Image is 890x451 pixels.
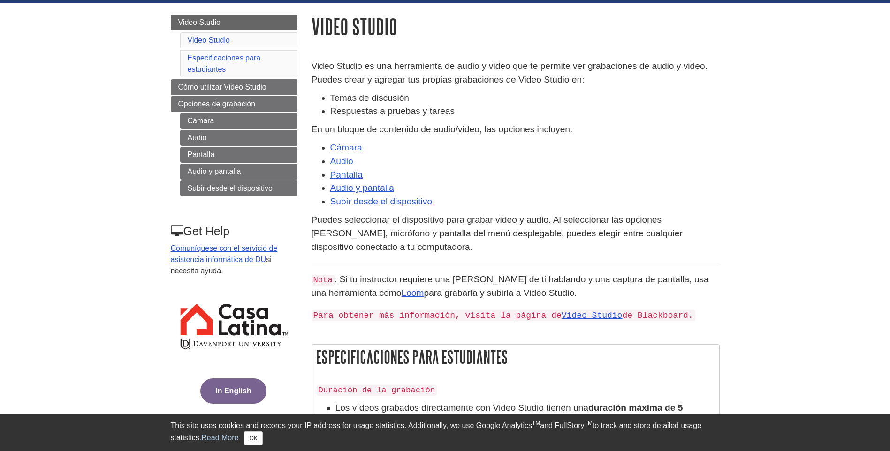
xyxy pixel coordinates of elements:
[330,196,433,206] a: Subir desde el dispositivo
[188,36,230,44] a: Video Studio
[330,170,363,180] a: Pantalla
[178,18,221,26] span: Video Studio
[335,401,715,428] li: Los vídeos grabados directamente con Video Studio tienen una .
[330,183,395,193] a: Audio y pantalla
[244,431,262,445] button: Close
[178,100,256,108] span: Opciones de grabación
[312,123,720,136] p: En un bloque de contenido de audio/video, las opciones incluyen:
[312,275,335,286] code: Nota
[180,147,297,163] a: Pantalla
[532,420,540,427] sup: TM
[178,83,266,91] span: Cómo utilizar Video Studio
[180,130,297,146] a: Audio
[330,91,720,105] li: Temas de discusión
[171,243,297,277] p: si necesita ayuda.
[585,420,593,427] sup: TM
[171,225,297,238] h3: Get Help
[312,273,720,300] p: : Si tu instructor requiere una [PERSON_NAME] de ti hablando y una captura de pantalla, usa una h...
[562,311,623,320] a: Video Studio
[330,105,720,118] li: Respuestas a pruebas y tareas
[198,387,268,395] a: In English
[171,244,278,263] a: Comuníquese con el servicio de asistencia informática de DU
[171,15,297,420] div: Guide Page Menu
[312,345,719,369] h2: Especificaciones para estudiantes
[312,310,695,321] code: Para obtener más información, visita la página de de Blackboard.
[317,385,437,396] code: Duración de la grabación
[330,143,362,152] a: Cámara
[180,180,297,196] a: Subir desde el dispositivo
[180,113,297,129] a: Cámara
[180,164,297,180] a: Audio y pantalla
[312,213,720,254] p: Puedes seleccionar el dispositivo para grabar video y audio. Al seleccionar las opciones [PERSON_...
[171,96,297,112] a: Opciones de grabación
[312,15,720,38] h1: Video Studio
[312,60,720,87] p: Video Studio es una herramienta de audio y video que te permite ver grabaciones de audio y video....
[171,15,297,30] a: Video Studio
[188,54,261,73] a: Especificaciones para estudiantes
[171,79,297,95] a: Cómo utilizar Video Studio
[171,420,720,445] div: This site uses cookies and records your IP address for usage statistics. Additionally, we use Goo...
[330,156,353,166] a: Audio
[401,288,424,298] a: Loom
[200,378,266,404] button: In English
[201,434,238,442] a: Read More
